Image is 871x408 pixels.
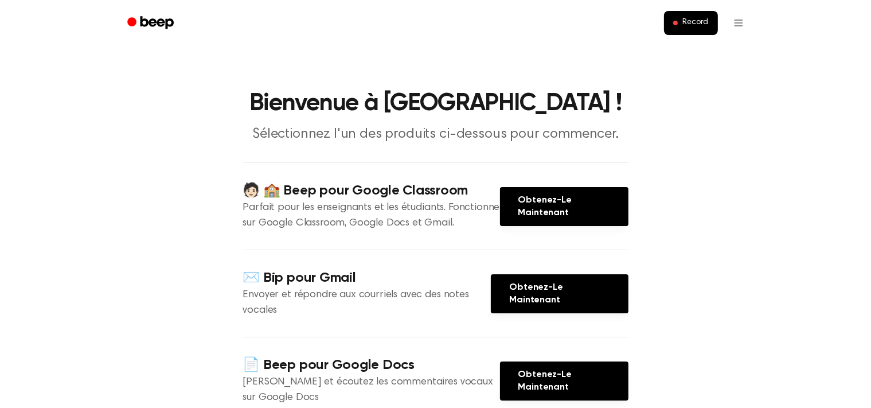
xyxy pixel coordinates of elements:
[500,362,628,401] a: Obtenez-Le Maintenant
[243,375,500,406] p: [PERSON_NAME] et écoutez les commentaires vocaux sur Google Docs
[500,187,628,226] a: Obtenez-Le Maintenant
[682,18,708,28] span: Record
[243,200,500,231] p: Parfait pour les enseignants et les étudiants. Fonctionne sur Google Classroom, Google Docs et Gm...
[119,12,184,34] a: Bip
[243,287,491,318] p: Envoyer et répondre aux courriels avec des notes vocales
[216,125,656,144] p: Sélectionnez l'un des produits ci-dessous pour commencer.
[243,181,500,200] h4: 🧑🏻 🏫 Beep pour Google Classroom
[725,9,752,37] button: Ouvrir le menu
[664,11,717,35] button: Record
[491,274,628,313] a: Obtenez-Le Maintenant
[243,269,491,287] h4: ✉️ Bip pour Gmail
[243,356,500,375] h4: 📄 Beep pour Google Docs
[142,92,729,116] h1: Bienvenue à [GEOGRAPHIC_DATA] !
